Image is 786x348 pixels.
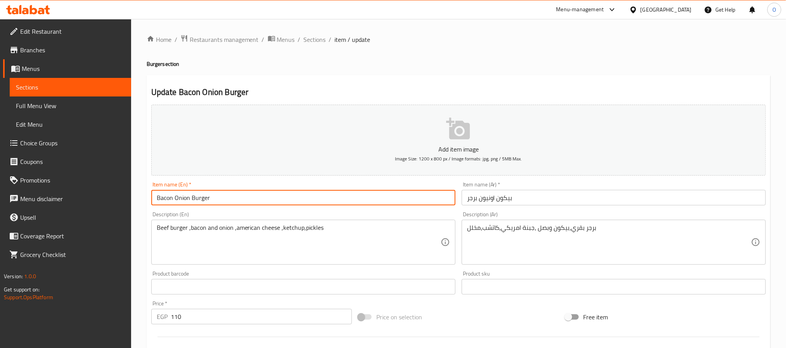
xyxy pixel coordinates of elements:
li: / [175,35,177,44]
span: Branches [20,45,125,55]
span: Upsell [20,213,125,222]
span: Get support on: [4,284,40,295]
a: Home [147,35,171,44]
a: Coupons [3,152,131,171]
textarea: Beef burger ,bacon and onion ,american cheese ,ketchup,pickles [157,224,441,261]
span: Promotions [20,176,125,185]
span: item / update [335,35,370,44]
input: Please enter product barcode [151,279,455,295]
div: Menu-management [556,5,604,14]
input: Please enter product sku [462,279,766,295]
a: Coverage Report [3,227,131,245]
a: Full Menu View [10,96,131,115]
a: Promotions [3,171,131,190]
a: Menus [3,59,131,78]
span: Price on selection [376,312,422,322]
span: Menus [277,35,295,44]
span: Coverage Report [20,231,125,241]
a: Edit Restaurant [3,22,131,41]
span: 1.0.0 [24,271,36,281]
div: [GEOGRAPHIC_DATA] [641,5,692,14]
span: Menus [22,64,125,73]
span: Edit Restaurant [20,27,125,36]
a: Menus [268,34,295,45]
span: Menu disclaimer [20,194,125,203]
p: EGP [157,312,168,321]
li: / [262,35,265,44]
li: / [329,35,332,44]
a: Restaurants management [180,34,259,45]
nav: breadcrumb [147,34,770,45]
a: Upsell [3,208,131,227]
a: Choice Groups [3,134,131,152]
button: Add item imageImage Size: 1200 x 800 px / Image formats: jpg, png / 5MB Max. [151,105,766,176]
h4: Burger section [147,60,770,68]
span: Coupons [20,157,125,166]
a: Edit Menu [10,115,131,134]
span: O [772,5,776,14]
a: Grocery Checklist [3,245,131,264]
input: Enter name En [151,190,455,205]
span: Restaurants management [190,35,259,44]
span: Edit Menu [16,120,125,129]
a: Menu disclaimer [3,190,131,208]
a: Sections [10,78,131,96]
input: Enter name Ar [462,190,766,205]
h2: Update Bacon Onion Burger [151,86,766,98]
p: Add item image [163,145,754,154]
span: Choice Groups [20,138,125,148]
span: Sections [16,83,125,92]
span: Image Size: 1200 x 800 px / Image formats: jpg, png / 5MB Max. [395,154,522,163]
span: Free item [583,312,608,322]
textarea: برجر بقري،بيكون وبصل ،جبنة امريكي،كاتشب،مخلل [467,224,751,261]
span: Grocery Checklist [20,250,125,259]
span: Version: [4,271,23,281]
a: Support.OpsPlatform [4,292,53,302]
a: Sections [304,35,326,44]
li: / [298,35,301,44]
a: Branches [3,41,131,59]
input: Please enter price [171,309,352,324]
span: Full Menu View [16,101,125,110]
